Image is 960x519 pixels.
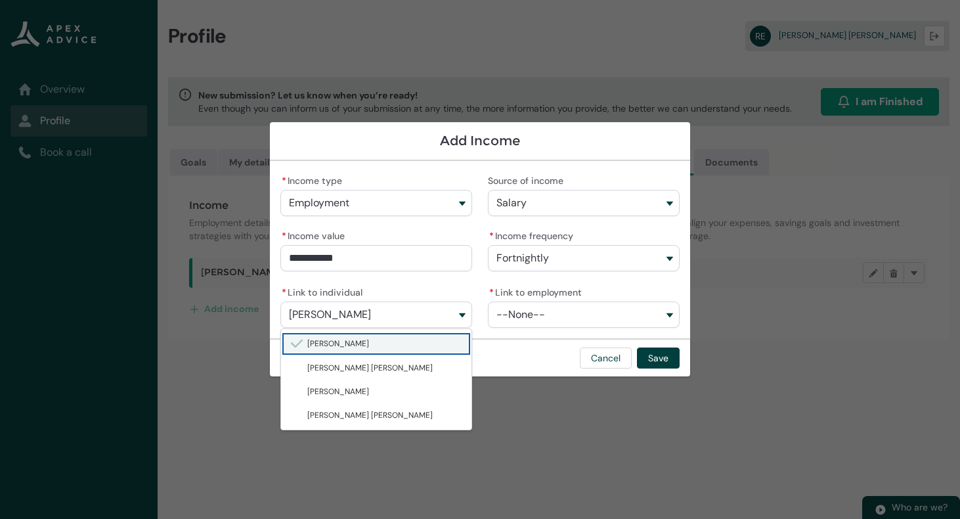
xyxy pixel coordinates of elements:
h1: Add Income [280,133,680,149]
button: Income type [280,190,472,216]
abbr: required [282,286,286,298]
label: Link to individual [280,283,368,299]
button: Save [637,348,680,369]
label: Source of income [488,171,569,187]
button: Link to employment [488,302,680,328]
span: Employment [289,197,349,209]
label: Income frequency [488,227,578,242]
button: Source of income [488,190,680,216]
abbr: required [489,230,494,242]
abbr: required [282,230,286,242]
span: Salary [496,197,527,209]
abbr: required [282,175,286,187]
button: Income frequency [488,245,680,271]
span: [PERSON_NAME] [289,309,371,321]
div: Link to individual [280,328,472,430]
abbr: required [489,286,494,298]
label: Link to employment [488,283,587,299]
span: Fortnightly [496,252,549,264]
label: Income value [280,227,350,242]
span: --None-- [496,309,545,321]
button: Link to individual [280,302,472,328]
label: Income type [280,171,347,187]
button: Cancel [580,348,632,369]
